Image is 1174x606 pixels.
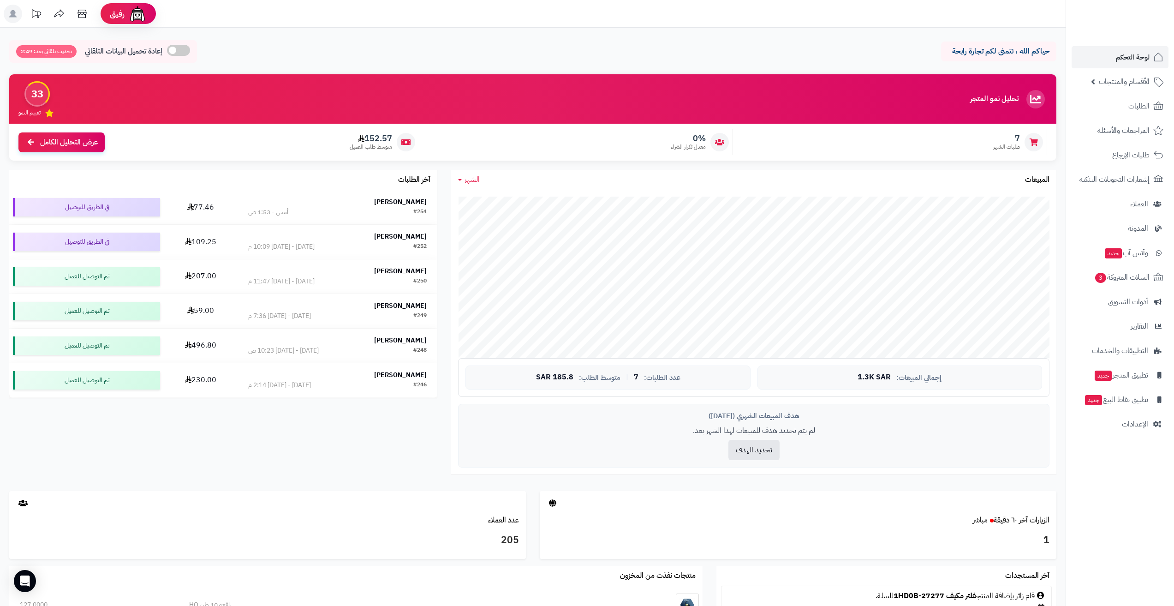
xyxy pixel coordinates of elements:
a: لوحة التحكم [1072,46,1168,68]
h3: المبيعات [1025,176,1049,184]
a: العملاء [1072,193,1168,215]
div: [DATE] - [DATE] 7:36 م [248,312,311,321]
span: 1.3K SAR [858,373,891,382]
span: العملاء [1130,198,1148,210]
span: الشهر [465,174,480,185]
a: عدد العملاء [488,515,519,526]
a: إشعارات التحويلات البنكية [1072,168,1168,191]
td: 230.00 [164,363,238,397]
span: التقارير [1131,320,1148,333]
span: طلبات الشهر [993,143,1020,151]
div: تم التوصيل للعميل [13,371,160,390]
div: تم التوصيل للعميل [13,302,160,320]
div: [DATE] - [DATE] 10:23 ص [248,346,319,355]
button: تحديد الهدف [728,440,780,460]
div: #249 [413,312,427,321]
img: logo-2.png [1111,9,1165,29]
strong: [PERSON_NAME] [374,370,427,380]
span: جديد [1095,371,1112,381]
h3: آخر الطلبات [398,176,430,184]
span: عدد الطلبات: [644,374,680,382]
span: تحديث تلقائي بعد: 2:49 [16,45,77,58]
span: 3 [1095,272,1107,283]
strong: [PERSON_NAME] [374,197,427,207]
div: في الطريق للتوصيل [13,233,160,251]
p: حياكم الله ، نتمنى لكم تجارة رابحة [948,46,1049,57]
strong: [PERSON_NAME] [374,336,427,345]
span: تطبيق نقاط البيع [1084,393,1148,406]
div: Open Intercom Messenger [14,570,36,592]
div: [DATE] - [DATE] 11:47 م [248,277,315,286]
span: متوسط طلب العميل [350,143,392,151]
a: تطبيق نقاط البيعجديد [1072,389,1168,411]
span: جديد [1085,395,1102,405]
h3: تحليل نمو المتجر [970,95,1019,103]
span: السلات المتروكة [1094,271,1150,284]
span: 185.8 SAR [536,373,573,382]
span: تقييم النمو [18,109,41,117]
span: 0% [671,133,706,144]
h3: 205 [16,533,519,548]
a: فلتر مكيف 27277-1HD0B [894,590,976,601]
span: الأقسام والمنتجات [1099,75,1150,88]
a: أدوات التسويق [1072,291,1168,313]
span: 7 [993,133,1020,144]
td: 77.46 [164,190,238,224]
div: هدف المبيعات الشهري ([DATE]) [465,411,1042,421]
div: في الطريق للتوصيل [13,198,160,216]
span: لوحة التحكم [1116,51,1150,64]
a: السلات المتروكة3 [1072,266,1168,288]
span: | [626,374,628,381]
div: [DATE] - [DATE] 10:09 م [248,242,315,252]
span: طلبات الإرجاع [1112,149,1150,162]
a: المراجعات والأسئلة [1072,120,1168,142]
a: الإعدادات [1072,413,1168,435]
span: 152.57 [350,133,392,144]
span: أدوات التسويق [1108,295,1148,308]
div: #250 [413,277,427,286]
a: التطبيقات والخدمات [1072,340,1168,362]
small: مباشر [973,515,988,526]
td: 207.00 [164,259,238,294]
span: المراجعات والأسئلة [1097,124,1150,137]
strong: [PERSON_NAME] [374,232,427,241]
img: ai-face.png [128,5,147,23]
a: طلبات الإرجاع [1072,144,1168,166]
span: جديد [1105,248,1122,258]
a: تحديثات المنصة [24,5,48,25]
a: التقارير [1072,315,1168,337]
span: رفيق [110,8,125,19]
span: إجمالي المبيعات: [896,374,942,382]
a: الطلبات [1072,95,1168,117]
td: 59.00 [164,294,238,328]
span: إشعارات التحويلات البنكية [1079,173,1150,186]
span: إعادة تحميل البيانات التلقائي [85,46,162,57]
span: تطبيق المتجر [1094,369,1148,382]
span: المدونة [1128,222,1148,235]
h3: آخر المستجدات [1005,572,1049,580]
a: الزيارات آخر ٦٠ دقيقةمباشر [973,515,1049,526]
span: معدل تكرار الشراء [671,143,706,151]
h3: منتجات نفذت من المخزون [620,572,696,580]
span: التطبيقات والخدمات [1092,344,1148,357]
div: قام زائر بإضافة المنتج للسلة. [726,591,1047,601]
span: 7 [634,373,638,382]
div: [DATE] - [DATE] 2:14 م [248,381,311,390]
strong: [PERSON_NAME] [374,266,427,276]
a: الشهر [458,174,480,185]
div: #254 [413,208,427,217]
a: عرض التحليل الكامل [18,132,105,152]
td: 109.25 [164,225,238,259]
div: تم التوصيل للعميل [13,267,160,286]
div: تم التوصيل للعميل [13,336,160,355]
span: وآتس آب [1104,246,1148,259]
span: الطلبات [1128,100,1150,113]
p: لم يتم تحديد هدف للمبيعات لهذا الشهر بعد. [465,426,1042,436]
td: 496.80 [164,329,238,363]
span: متوسط الطلب: [579,374,620,382]
div: #248 [413,346,427,355]
div: #252 [413,242,427,252]
a: وآتس آبجديد [1072,242,1168,264]
a: المدونة [1072,217,1168,240]
span: عرض التحليل الكامل [40,137,98,148]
